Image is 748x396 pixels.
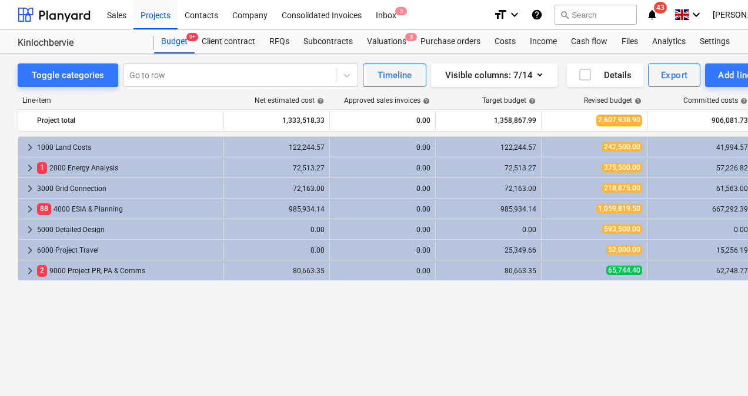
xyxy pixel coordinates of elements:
[23,223,37,237] span: keyboard_arrow_right
[335,143,430,152] div: 0.00
[689,340,748,396] iframe: Chat Widget
[482,96,536,105] div: Target budget
[23,161,37,175] span: keyboard_arrow_right
[405,33,417,41] span: 3
[526,98,536,105] span: help
[23,182,37,196] span: keyboard_arrow_right
[645,30,693,53] a: Analytics
[567,63,643,87] button: Details
[32,68,104,83] div: Toggle categories
[652,205,748,213] div: 667,292.39
[652,143,748,152] div: 41,994.57
[363,63,426,87] button: Timeline
[18,63,118,87] button: Toggle categories
[154,30,195,53] a: Budget9+
[229,111,325,130] div: 1,333,518.33
[23,264,37,278] span: keyboard_arrow_right
[413,30,487,53] a: Purchase orders
[335,164,430,172] div: 0.00
[18,37,140,49] div: Kinlochbervie
[154,30,195,53] div: Budget
[335,205,430,213] div: 0.00
[440,184,536,193] div: 72,163.00
[602,163,642,172] span: 375,500.00
[335,267,430,275] div: 0.00
[652,184,748,193] div: 61,563.00
[606,266,642,275] span: 65,744.40
[602,224,642,234] span: 593,500.00
[23,202,37,216] span: keyboard_arrow_right
[229,246,325,254] div: 0.00
[23,243,37,257] span: keyboard_arrow_right
[296,30,360,53] a: Subcontracts
[37,138,219,157] div: 1000 Land Costs
[229,184,325,193] div: 72,163.00
[37,241,219,260] div: 6000 Project Travel
[652,111,748,130] div: 906,081.73
[652,246,748,254] div: 15,256.19
[37,220,219,239] div: 5000 Detailed Design
[632,98,642,105] span: help
[431,63,557,87] button: Visible columns:7/14
[596,204,642,213] span: 1,059,819.50
[440,246,536,254] div: 25,349.66
[37,265,47,276] span: 2
[440,111,536,130] div: 1,358,867.99
[335,226,430,234] div: 0.00
[564,30,615,53] a: Cash flow
[646,8,658,22] i: notifications
[37,200,219,219] div: 4000 ESIA & Planning
[615,30,645,53] a: Files
[596,115,642,126] span: 2,607,938.90
[229,205,325,213] div: 985,934.14
[602,142,642,152] span: 242,500.00
[37,179,219,198] div: 3000 Grid Connection
[654,2,667,14] span: 43
[487,30,523,53] a: Costs
[683,96,747,105] div: Committed costs
[578,68,632,83] div: Details
[652,267,748,275] div: 62,748.77
[262,30,296,53] a: RFQs
[395,7,407,15] span: 5
[584,96,642,105] div: Revised budget
[661,68,688,83] div: Export
[440,226,536,234] div: 0.00
[648,63,701,87] button: Export
[445,68,543,83] div: Visible columns : 7/14
[195,30,262,53] a: Client contract
[602,183,642,193] span: 218,875.00
[186,33,198,41] span: 9+
[229,143,325,152] div: 122,244.57
[37,261,219,280] div: 9000 Project PR, PA & Comms
[37,203,51,214] span: 88
[440,267,536,275] div: 80,663.35
[229,164,325,172] div: 72,513.27
[652,226,748,234] div: 0.00
[335,111,430,130] div: 0.00
[255,96,324,105] div: Net estimated cost
[378,68,412,83] div: Timeline
[229,226,325,234] div: 0.00
[523,30,564,53] a: Income
[37,162,47,173] span: 1
[606,245,642,254] span: 52,000.00
[420,98,430,105] span: help
[360,30,413,53] a: Valuations3
[37,159,219,177] div: 2000 Energy Analysis
[531,8,543,22] i: Knowledge base
[652,164,748,172] div: 57,226.82
[315,98,324,105] span: help
[693,30,737,53] a: Settings
[440,143,536,152] div: 122,244.57
[555,5,637,25] button: Search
